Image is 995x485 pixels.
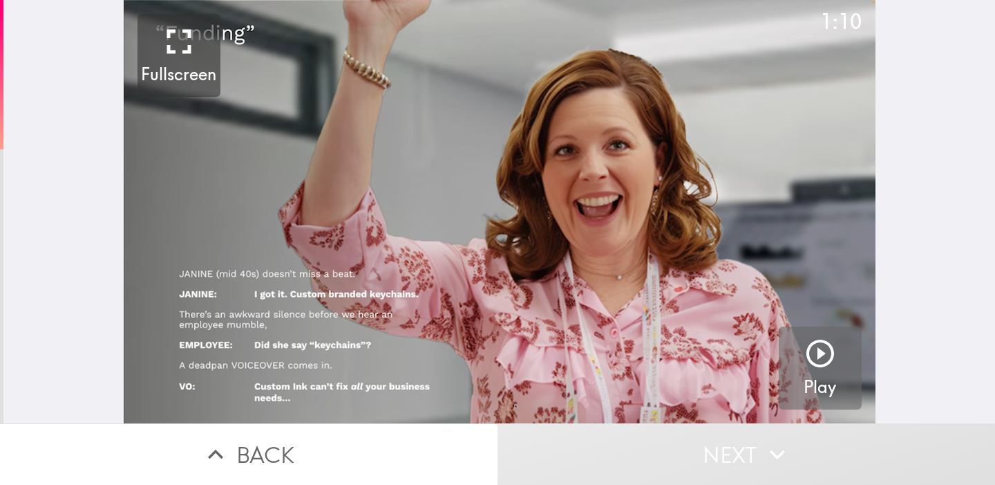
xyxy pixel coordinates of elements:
h5: Play [804,376,836,399]
button: Next [497,423,995,485]
h5: Fullscreen [141,63,216,86]
div: 1:10 [820,7,862,36]
button: Play [779,327,862,410]
button: Fullscreen [138,14,220,97]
